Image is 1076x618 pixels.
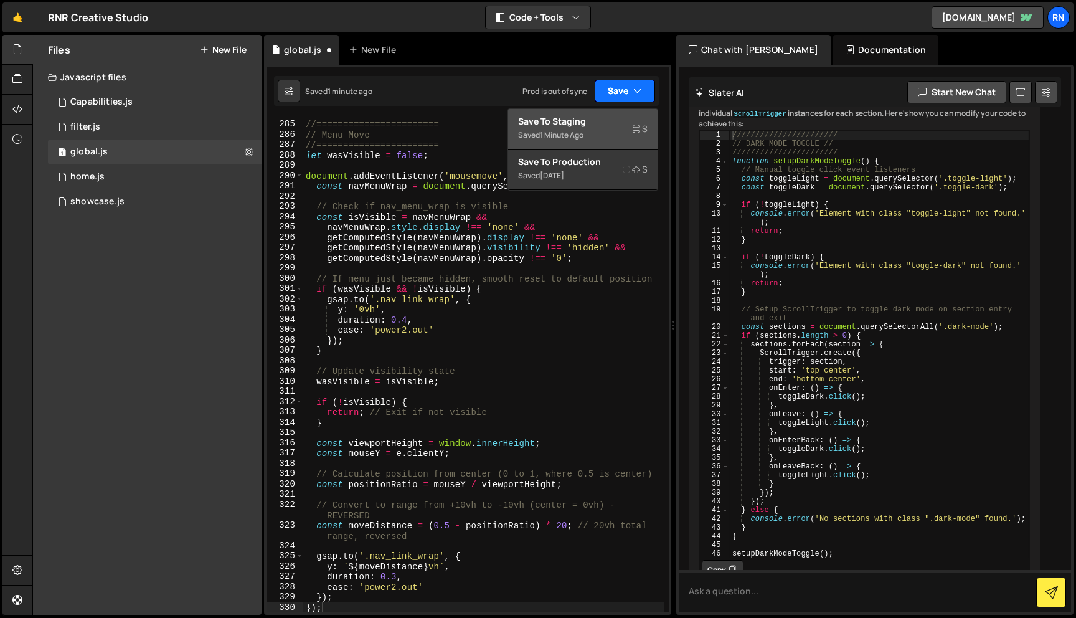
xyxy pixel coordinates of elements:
div: 18 [700,297,729,305]
div: 294 [267,212,303,222]
div: 288 [267,150,303,161]
div: 13 [700,244,729,253]
div: 325 [267,551,303,561]
div: 302 [267,294,303,305]
div: 3 [700,148,729,157]
div: 11 [700,227,729,235]
div: 286 [267,130,303,140]
div: 38 [700,480,729,488]
div: 23 [700,349,729,358]
h2: Slater AI [695,87,745,98]
div: Documentation [833,35,938,65]
div: 6 [700,174,729,183]
div: 24 [700,358,729,366]
div: 2785/35735.js [48,115,262,140]
div: Saved [518,128,648,143]
div: 315 [267,427,303,438]
div: 322 [267,500,303,520]
div: 292 [267,191,303,202]
div: 329 [267,592,303,602]
div: 307 [267,345,303,356]
div: Save to Staging [518,115,648,128]
div: 19 [700,305,729,323]
div: 28 [700,392,729,401]
div: 2785/4730.js [48,164,262,189]
div: 319 [267,468,303,479]
div: 326 [267,561,303,572]
button: Save [595,80,655,102]
div: Capabilities.js [70,97,133,108]
div: 308 [267,356,303,366]
div: 293 [267,201,303,212]
div: 22 [700,340,729,349]
div: 20 [700,323,729,331]
div: 44 [700,532,729,541]
div: RNR Creative Studio [48,10,148,25]
div: 316 [267,438,303,449]
div: global.js [284,44,321,56]
div: 2 [700,140,729,148]
div: 298 [267,253,303,264]
div: 7 [700,183,729,192]
div: 323 [267,520,303,541]
h2: Files [48,43,70,57]
span: 1 [59,148,66,158]
div: filter.js [70,121,100,133]
div: 37 [700,471,729,480]
div: 41 [700,506,729,515]
div: 313 [267,407,303,417]
div: 8 [700,192,729,201]
div: 46 [700,549,729,558]
div: 309 [267,366,303,376]
div: 2785/4729.js [48,140,262,164]
span: S [632,123,648,135]
div: home.js [70,171,105,183]
div: 301 [267,283,303,294]
div: 4 [700,157,729,166]
div: 2785/36237.js [48,189,262,214]
button: Save to StagingS Saved1 minute ago [508,109,658,150]
div: 34 [700,445,729,454]
div: 291 [267,181,303,191]
div: 296 [267,232,303,243]
div: 35 [700,454,729,462]
div: 330 [267,602,303,613]
div: 33 [700,436,729,445]
div: showcase.js [70,196,125,207]
span: S [622,163,648,176]
div: 36 [700,462,729,471]
div: 306 [267,335,303,346]
div: RN [1047,6,1070,29]
div: 303 [267,304,303,315]
div: 305 [267,325,303,335]
div: 304 [267,315,303,325]
a: [DOMAIN_NAME] [932,6,1044,29]
div: 15 [700,262,729,279]
div: 2785/32613.js [48,90,262,115]
div: global.js [70,146,108,158]
div: 5 [700,166,729,174]
div: 21 [700,331,729,340]
div: 1 [700,131,729,140]
div: Saved [518,168,648,183]
div: 17 [700,288,729,297]
div: [DATE] [540,170,564,181]
div: 43 [700,523,729,532]
div: 311 [267,386,303,397]
div: 321 [267,489,303,500]
div: Saved [305,86,372,97]
div: 328 [267,582,303,592]
div: 320 [267,479,303,490]
div: 287 [267,140,303,150]
div: 297 [267,242,303,253]
div: 14 [700,253,729,262]
div: 45 [700,541,729,549]
div: 318 [267,459,303,469]
button: Start new chat [907,81,1006,103]
div: 299 [267,263,303,273]
div: 30 [700,410,729,419]
div: 40 [700,497,729,506]
div: 25 [700,366,729,375]
div: 26 [700,375,729,384]
div: 42 [700,515,729,523]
